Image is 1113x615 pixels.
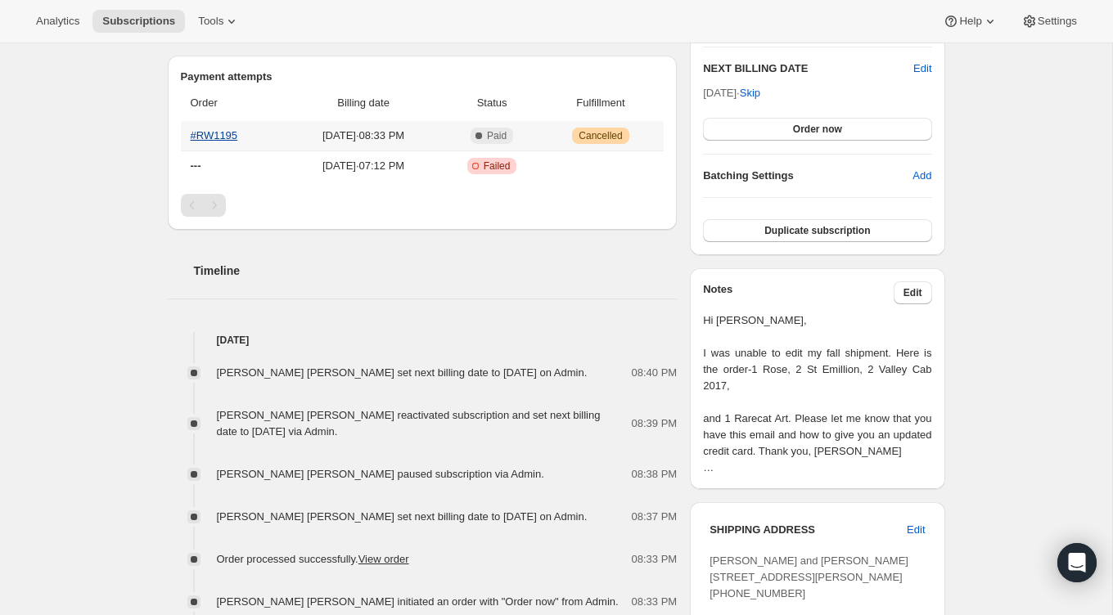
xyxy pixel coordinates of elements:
span: --- [191,159,201,172]
div: Open Intercom Messenger [1057,543,1097,582]
span: Failed [484,159,511,173]
h2: Timeline [194,263,678,279]
span: [DATE] · 08:33 PM [291,128,437,144]
span: Settings [1038,15,1077,28]
a: #RW1195 [191,129,238,141]
button: Edit [897,517,935,543]
span: Cancelled [579,129,622,142]
h6: Batching Settings [703,168,912,184]
span: [PERSON_NAME] [PERSON_NAME] paused subscription via Admin. [217,468,544,480]
span: Skip [740,85,760,101]
span: Status [446,95,537,111]
a: View order [358,553,409,565]
h3: SHIPPING ADDRESS [710,522,907,538]
span: Add [912,168,931,184]
button: Edit [894,281,932,304]
span: Subscriptions [102,15,175,28]
span: Duplicate subscription [764,224,870,237]
button: Add [903,163,941,189]
span: [DATE] · [703,87,760,99]
nav: Pagination [181,194,665,217]
button: Edit [913,61,931,77]
h4: [DATE] [168,332,678,348]
span: Order now [793,123,842,136]
span: Edit [903,286,922,299]
h2: Payment attempts [181,69,665,85]
span: Order processed successfully. [217,553,409,565]
button: Help [933,10,1007,33]
span: [PERSON_NAME] and [PERSON_NAME] [STREET_ADDRESS][PERSON_NAME] [PHONE_NUMBER] [710,554,908,599]
span: [PERSON_NAME] [PERSON_NAME] set next billing date to [DATE] on Admin. [217,366,588,379]
span: Tools [198,15,223,28]
span: Edit [907,522,925,538]
h3: Notes [703,281,894,304]
button: Analytics [26,10,89,33]
span: 08:40 PM [632,365,678,381]
span: [PERSON_NAME] [PERSON_NAME] reactivated subscription and set next billing date to [DATE] via Admin. [217,409,601,438]
span: 08:38 PM [632,466,678,483]
span: [DATE] · 07:12 PM [291,158,437,174]
button: Duplicate subscription [703,219,931,242]
h2: NEXT BILLING DATE [703,61,913,77]
span: 08:39 PM [632,415,678,432]
span: 08:33 PM [632,594,678,610]
button: Order now [703,118,931,141]
span: Hi [PERSON_NAME], I was unable to edit my fall shipment. Here is the order-1 Rose, 2 St Emillion,... [703,312,931,476]
span: Fulfillment [547,95,654,111]
span: Help [959,15,981,28]
span: [PERSON_NAME] [PERSON_NAME] set next billing date to [DATE] on Admin. [217,510,588,523]
button: Tools [188,10,250,33]
th: Order [181,85,286,121]
span: 08:37 PM [632,509,678,525]
span: Paid [487,129,507,142]
span: Billing date [291,95,437,111]
button: Subscriptions [92,10,185,33]
span: Analytics [36,15,79,28]
button: Settings [1012,10,1087,33]
span: [PERSON_NAME] [PERSON_NAME] initiated an order with "Order now" from Admin. [217,595,619,608]
span: 08:33 PM [632,551,678,568]
button: Skip [730,80,770,106]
